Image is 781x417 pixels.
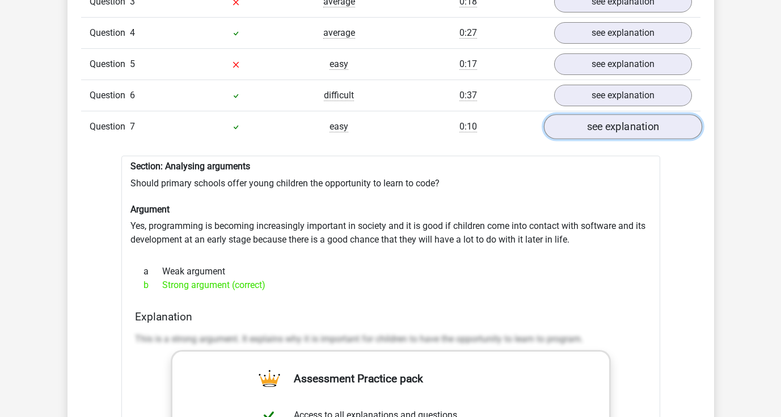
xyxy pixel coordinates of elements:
[90,26,130,40] span: Question
[330,121,348,132] span: easy
[130,90,135,101] span: 6
[135,278,647,292] div: Strong argument (correct)
[130,27,135,38] span: 4
[90,57,130,71] span: Question
[135,265,647,278] div: Weak argument
[90,89,130,102] span: Question
[324,90,354,101] span: difficult
[459,121,477,132] span: 0:10
[554,22,692,44] a: see explanation
[459,59,477,70] span: 0:17
[135,332,647,346] p: This is a strong argument. It explains why it is important for children to have the opportunity t...
[543,115,702,140] a: see explanation
[323,27,355,39] span: average
[130,204,651,215] h6: Argument
[554,85,692,106] a: see explanation
[130,121,135,132] span: 7
[554,53,692,75] a: see explanation
[143,265,162,278] span: a
[135,310,647,323] h4: Explanation
[90,120,130,134] span: Question
[143,278,162,292] span: b
[130,59,135,69] span: 5
[459,27,477,39] span: 0:27
[130,161,651,172] h6: Section: Analysing arguments
[459,90,477,101] span: 0:37
[330,59,348,70] span: easy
